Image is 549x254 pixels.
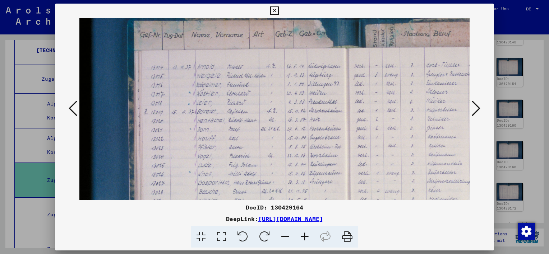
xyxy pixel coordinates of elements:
a: [URL][DOMAIN_NAME] [258,215,323,222]
div: Zustimmung ändern [517,222,535,240]
div: DeepLink: [55,215,494,223]
div: DocID: 130429164 [55,203,494,212]
img: Zustimmung ändern [518,223,535,240]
